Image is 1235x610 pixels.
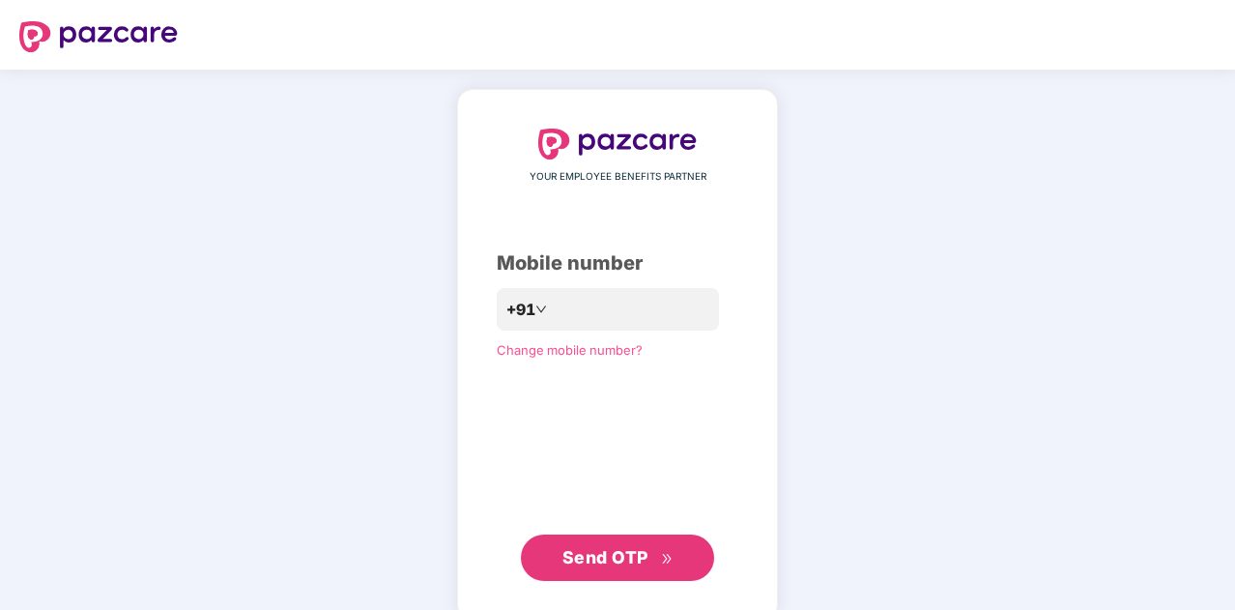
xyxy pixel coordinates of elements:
span: YOUR EMPLOYEE BENEFITS PARTNER [530,169,706,185]
img: logo [19,21,178,52]
span: down [535,304,547,315]
span: double-right [661,553,674,566]
span: Send OTP [562,547,648,567]
img: logo [538,129,697,160]
div: Mobile number [497,248,738,278]
a: Change mobile number? [497,342,643,358]
span: +91 [506,298,535,322]
button: Send OTPdouble-right [521,535,714,581]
